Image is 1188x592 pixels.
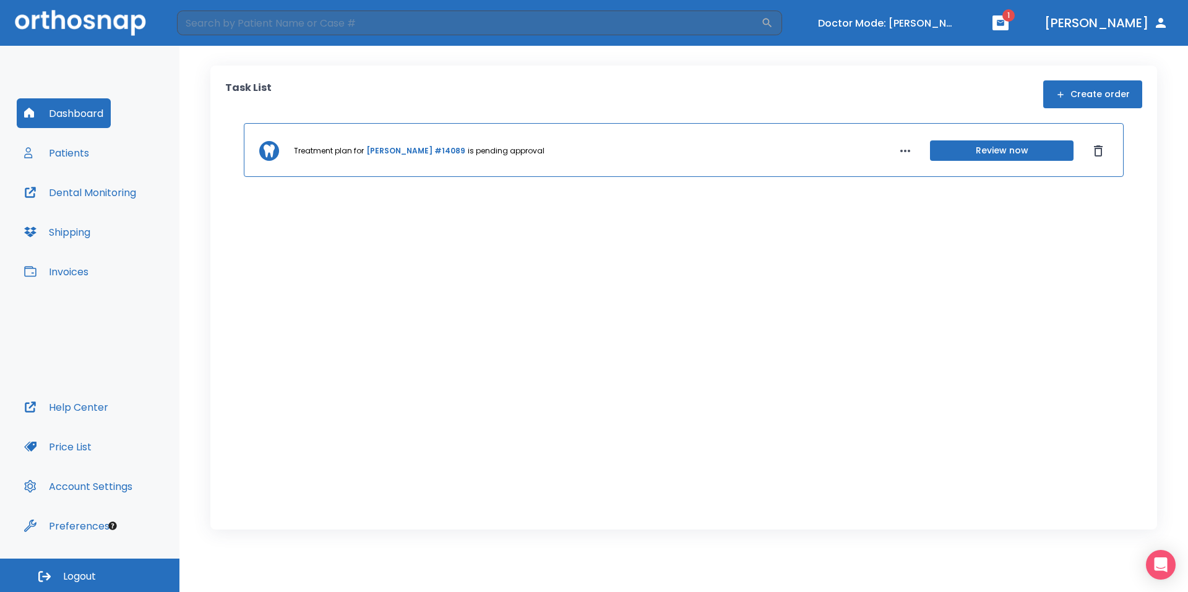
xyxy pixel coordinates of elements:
[225,80,272,108] p: Task List
[63,570,96,583] span: Logout
[1039,12,1173,34] button: [PERSON_NAME]
[17,511,117,541] button: Preferences
[813,13,962,33] button: Doctor Mode: [PERSON_NAME]
[930,140,1074,161] button: Review now
[107,520,118,531] div: Tooltip anchor
[17,257,96,286] button: Invoices
[15,10,146,35] img: Orthosnap
[17,432,99,461] button: Price List
[468,145,544,157] p: is pending approval
[1043,80,1142,108] button: Create order
[294,145,364,157] p: Treatment plan for
[17,178,144,207] button: Dental Monitoring
[366,145,465,157] a: [PERSON_NAME] #14089
[17,471,140,501] button: Account Settings
[1146,550,1176,580] div: Open Intercom Messenger
[177,11,761,35] input: Search by Patient Name or Case #
[1002,9,1015,22] span: 1
[17,98,111,128] button: Dashboard
[1088,141,1108,161] button: Dismiss
[17,217,98,247] button: Shipping
[17,392,116,422] button: Help Center
[17,138,97,168] button: Patients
